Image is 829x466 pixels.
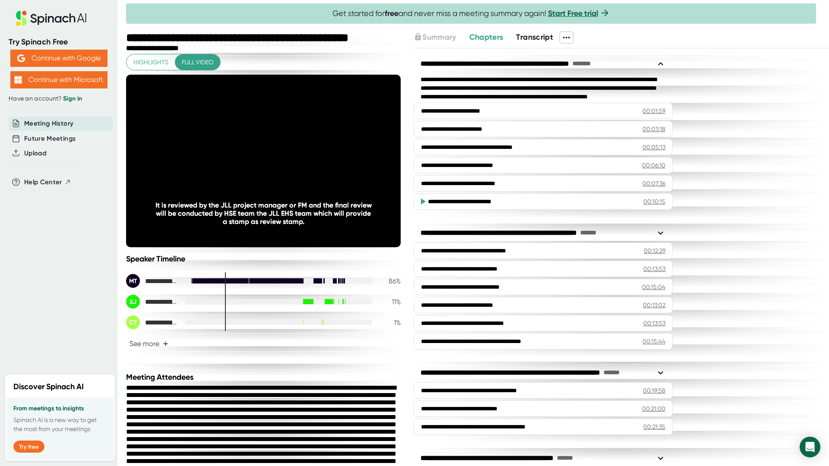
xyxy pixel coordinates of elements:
[17,54,25,62] img: Aehbyd4JwY73AAAAAElFTkSuQmCC
[548,9,598,18] a: Start Free trial
[126,274,178,288] div: María C Febre De La Torre
[422,32,456,42] span: Summary
[182,57,213,68] span: Full video
[469,31,503,43] button: Chapters
[642,337,665,346] div: 00:15:44
[332,9,610,19] span: Get started for and never miss a meeting summary again!
[643,301,665,309] div: 00:13:02
[126,372,403,382] div: Meeting Attendees
[13,416,107,434] p: Spinach AI is a new way to get the most from your meetings
[414,31,456,43] button: Summary
[126,274,140,288] div: MT
[126,295,178,309] div: Susan K Jacobo
[414,31,469,44] div: Upgrade to access
[642,143,665,151] div: 00:05:13
[126,315,140,329] div: CT
[126,336,172,351] button: See more+
[127,54,175,70] button: Highlights
[642,107,665,115] div: 00:01:59
[133,57,168,68] span: Highlights
[13,441,44,453] button: Try free
[10,71,108,88] button: Continue with Microsoft
[379,277,401,285] div: 86 %
[24,134,76,144] button: Future Meetings
[800,437,820,457] div: Open Intercom Messenger
[516,32,553,42] span: Transcript
[13,381,84,393] h2: Discover Spinach AI
[9,95,109,103] div: Have an account?
[163,340,168,347] span: +
[643,386,665,395] div: 00:19:58
[126,315,178,329] div: Crystal J Tran
[642,283,665,291] div: 00:15:04
[642,161,665,170] div: 00:06:10
[24,177,71,187] button: Help Center
[516,31,553,43] button: Transcript
[643,422,665,431] div: 00:21:35
[24,177,62,187] span: Help Center
[154,201,373,226] div: It is reviewed by the JLL project manager or FM and the final review will be conducted by HSE tea...
[175,54,220,70] button: Full video
[13,405,107,412] h3: From meetings to insights
[10,50,108,67] button: Continue with Google
[63,95,82,102] a: Sign in
[642,125,665,133] div: 00:03:18
[642,179,665,188] div: 00:07:36
[385,9,399,18] b: free
[24,148,46,158] button: Upload
[643,197,665,206] div: 00:10:15
[469,32,503,42] span: Chapters
[643,319,665,327] div: 00:13:53
[126,254,401,264] div: Speaker Timeline
[379,298,401,306] div: 11 %
[9,37,109,47] div: Try Spinach Free
[644,246,665,255] div: 00:12:29
[379,318,401,327] div: 1 %
[643,264,665,273] div: 00:13:53
[642,404,665,413] div: 00:21:00
[24,119,73,129] button: Meeting History
[126,295,140,309] div: SJ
